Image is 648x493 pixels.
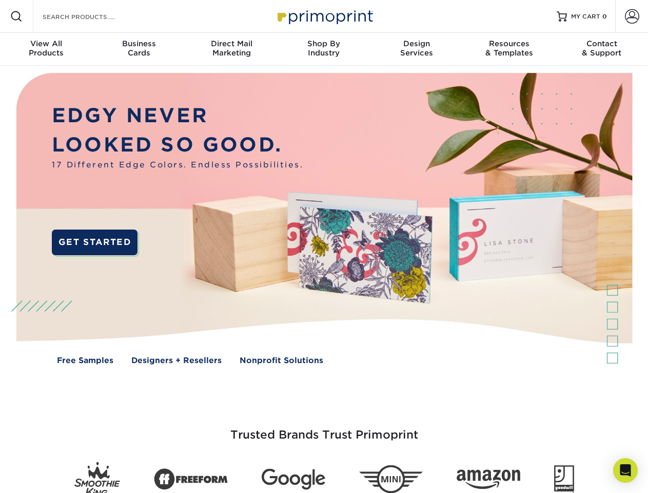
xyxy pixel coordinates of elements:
span: Contact [556,39,648,48]
span: Resources [463,39,555,48]
img: Google [262,469,325,490]
a: Direct MailMarketing [185,33,278,66]
span: 0 [602,13,607,20]
h3: Trusted Brands Trust Primoprint [24,404,624,454]
input: SEARCH PRODUCTS..... [42,10,142,23]
div: Industry [278,39,370,58]
div: Services [370,39,463,58]
a: BusinessCards [92,33,185,66]
span: MY CART [571,12,600,21]
a: Free Samples [57,355,113,367]
div: Open Intercom Messenger [613,458,638,483]
span: Shop By [278,39,370,48]
a: DesignServices [370,33,463,66]
span: Business [92,39,185,48]
a: Designers + Resellers [131,355,222,367]
a: Contact& Support [556,33,648,66]
div: & Support [556,39,648,58]
a: GET STARTED [52,230,138,255]
a: Resources& Templates [463,33,555,66]
span: 17 Different Edge Colors. Endless Possibilities. [52,159,303,171]
a: Nonprofit Solutions [240,355,323,367]
img: Amazon [457,470,520,489]
div: & Templates [463,39,555,58]
a: Shop ByIndustry [278,33,370,66]
span: Design [370,39,463,48]
img: Primoprint [273,5,376,27]
p: EDGY NEVER [52,101,303,130]
img: Goodwill [554,465,574,493]
div: Cards [92,39,185,58]
div: Marketing [185,39,278,58]
p: LOOKED SO GOOD. [52,130,303,160]
span: Direct Mail [185,39,278,48]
